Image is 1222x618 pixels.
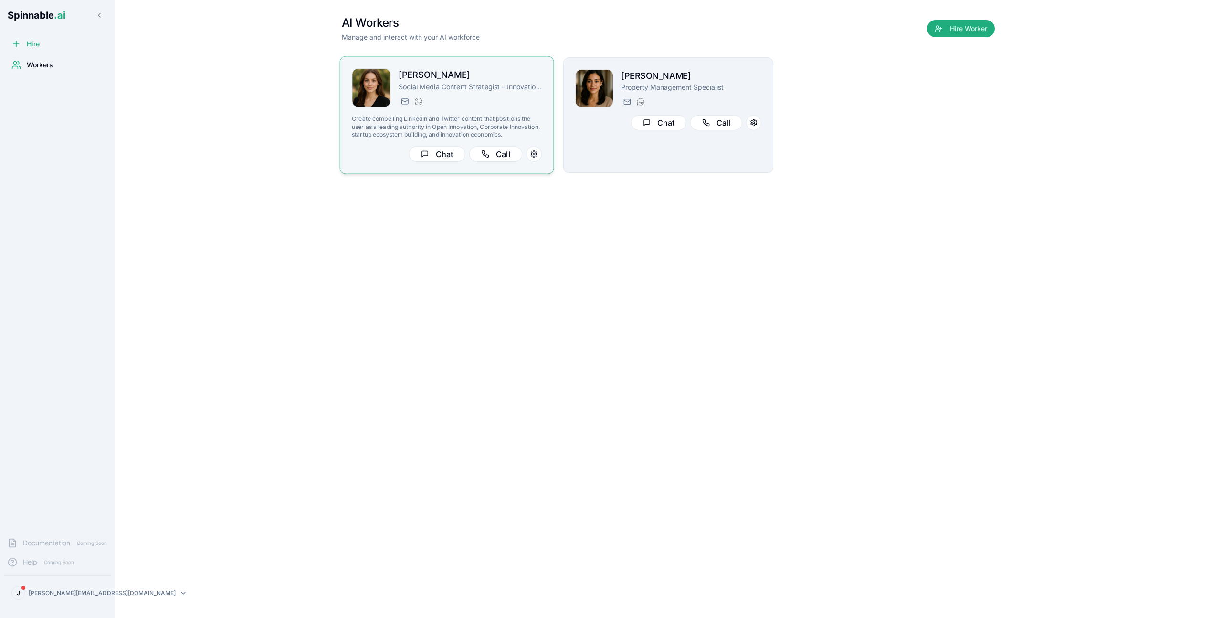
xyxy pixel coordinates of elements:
h2: [PERSON_NAME] [621,69,761,83]
p: [PERSON_NAME][EMAIL_ADDRESS][DOMAIN_NAME] [29,589,176,597]
button: Send email to petra.tavares@getspinnable.ai [399,96,410,107]
span: Help [23,557,37,567]
span: Coming Soon [74,539,110,548]
span: Hire [27,39,40,49]
p: Manage and interact with your AI workforce [342,32,480,42]
img: Isabel Cabrera [576,70,613,107]
button: J[PERSON_NAME][EMAIL_ADDRESS][DOMAIN_NAME] [8,584,107,603]
img: WhatsApp [637,98,644,106]
span: .ai [54,10,65,21]
span: Documentation [23,538,70,548]
button: Send email to isabel.cabrera@getspinnable.ai [621,96,632,107]
button: Hire Worker [927,20,995,37]
span: Coming Soon [41,558,77,567]
a: Hire Worker [927,25,995,34]
button: Chat [631,115,686,130]
p: Create compelling LinkedIn and Twitter content that positions the user as a leading authority in ... [352,115,542,139]
button: Chat [409,146,465,162]
h1: AI Workers [342,15,480,31]
span: J [17,589,20,597]
button: WhatsApp [412,96,424,107]
button: WhatsApp [634,96,646,107]
p: Social Media Content Strategist - Innovation Expert [399,82,542,92]
img: WhatsApp [415,97,422,105]
h2: [PERSON_NAME] [399,68,542,82]
span: Workers [27,60,53,70]
span: Spinnable [8,10,65,21]
button: Call [690,115,742,130]
img: Petra Tavares [352,69,390,107]
button: Call [469,146,522,162]
p: Property Management Specialist [621,83,761,92]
